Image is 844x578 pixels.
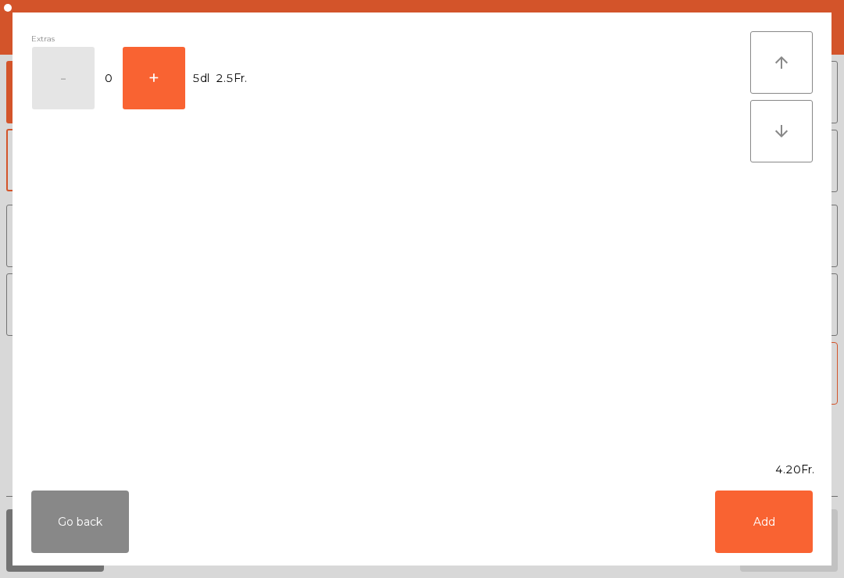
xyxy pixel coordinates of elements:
i: arrow_downward [772,122,791,141]
div: 4.20Fr. [13,462,831,478]
i: arrow_upward [772,53,791,72]
button: Add [715,491,813,553]
div: Extras [31,31,750,46]
button: + [123,47,185,109]
button: arrow_downward [750,100,813,162]
button: arrow_upward [750,31,813,94]
button: Go back [31,491,129,553]
span: 0 [96,68,121,89]
span: 2.5Fr. [216,68,247,89]
span: 5dl [192,68,209,89]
